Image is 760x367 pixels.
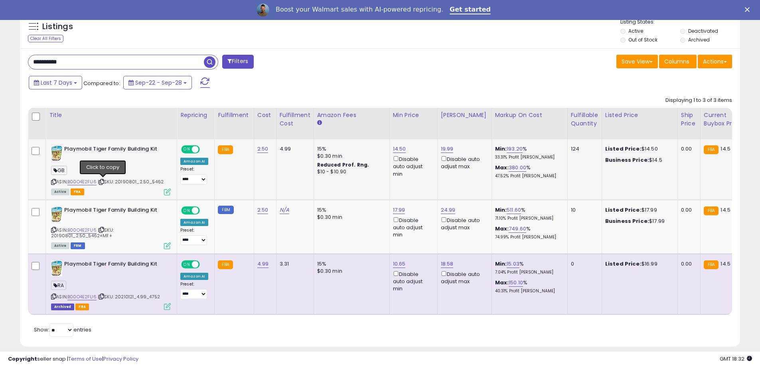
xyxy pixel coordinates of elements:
b: Max: [495,225,509,232]
div: Disable auto adjust min [393,155,431,178]
a: 193.20 [507,145,523,153]
b: Min: [495,145,507,153]
div: Disable auto adjust max [441,155,486,170]
small: FBA [218,145,233,154]
span: | SKU: 20210121_4.99_4752 [98,294,160,300]
p: 7.04% Profit [PERSON_NAME] [495,270,561,275]
button: Filters [222,55,253,69]
span: Show: entries [34,326,91,333]
a: 2.50 [257,145,268,153]
div: Title [49,111,174,119]
b: Business Price: [605,217,649,225]
span: 14.5 [721,145,730,153]
b: Min: [495,260,507,268]
div: Disable auto adjust min [393,216,431,239]
div: % [495,260,561,275]
a: B00O4E2FU6 [67,294,97,300]
img: 513eDIYGdoL._SL40_.jpg [51,206,62,222]
div: 10 [571,206,596,214]
div: Amazon AI [180,273,208,280]
div: $0.30 min [317,214,383,221]
b: Listed Price: [605,260,642,268]
a: 749.60 [509,225,526,233]
div: 15% [317,145,383,153]
div: $14.5 [605,157,671,164]
div: $0.30 min [317,153,383,160]
img: Profile image for Adrian [257,4,269,16]
p: 71.10% Profit [PERSON_NAME] [495,216,561,221]
a: 2.50 [257,206,268,214]
div: ASIN: [51,260,171,309]
p: 47.52% Profit [PERSON_NAME] [495,173,561,179]
div: % [495,145,561,160]
span: ON [182,261,192,268]
small: FBA [218,260,233,269]
div: $17.99 [605,218,671,225]
div: Fulfillment Cost [280,111,310,128]
span: | SKU: 20190801_2.50_5462 [98,179,164,185]
div: Current Buybox Price [704,111,745,128]
strong: Copyright [8,355,37,363]
div: 0 [571,260,596,268]
a: 15.03 [507,260,519,268]
div: Close [745,7,753,12]
a: 14.50 [393,145,406,153]
a: 24.99 [441,206,456,214]
th: The percentage added to the cost of goods (COGS) that forms the calculator for Min & Max prices. [492,108,567,139]
div: Amazon AI [180,158,208,165]
p: Listing States: [620,18,740,26]
small: Amazon Fees. [317,119,322,127]
b: Min: [495,206,507,214]
div: ASIN: [51,145,171,194]
a: B00O4E2FU6 [67,179,97,185]
button: Actions [698,55,732,68]
b: Playmobil Tiger Family Building Kit [64,206,161,216]
span: 2025-10-6 18:32 GMT [720,355,752,363]
span: OFF [199,146,211,153]
p: 33.31% Profit [PERSON_NAME] [495,155,561,160]
span: Listings that have been deleted from Seller Central [51,304,74,310]
span: OFF [199,207,211,214]
div: [PERSON_NAME] [441,111,488,119]
a: 511.60 [507,206,521,214]
div: Min Price [393,111,434,119]
span: All listings currently available for purchase on Amazon [51,242,69,249]
button: Sep-22 - Sep-28 [123,76,192,89]
a: 19.99 [441,145,454,153]
b: Business Price: [605,156,649,164]
div: Repricing [180,111,211,119]
div: % [495,164,561,179]
img: 513eDIYGdoL._SL40_.jpg [51,145,62,161]
button: Last 7 Days [29,76,82,89]
a: 380.00 [509,164,526,172]
label: Archived [688,36,710,43]
label: Out of Stock [628,36,657,43]
a: 10.65 [393,260,406,268]
div: Clear All Filters [28,35,63,42]
div: Fulfillable Quantity [571,111,598,128]
div: Amazon AI [180,219,208,226]
span: RA [51,281,66,290]
b: Max: [495,279,509,286]
div: Displaying 1 to 3 of 3 items [665,97,732,104]
span: | SKU: 20190801_2.50_5462+MF+ [51,227,114,239]
div: Preset: [180,282,208,300]
div: 0.00 [681,145,694,153]
div: % [495,225,561,240]
div: Markup on Cost [495,111,564,119]
small: FBA [704,260,719,269]
span: ON [182,207,192,214]
div: $0.30 min [317,268,383,275]
button: Columns [659,55,697,68]
a: 18.58 [441,260,454,268]
div: $17.99 [605,206,671,214]
div: % [495,206,561,221]
div: seller snap | | [8,355,138,363]
b: Listed Price: [605,145,642,153]
div: $10 - $10.90 [317,169,383,175]
div: 15% [317,206,383,214]
span: OFF [199,261,211,268]
span: Sep-22 - Sep-28 [135,79,182,87]
div: Boost your Walmart sales with AI-powered repricing. [276,6,443,14]
div: Preset: [180,228,208,246]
